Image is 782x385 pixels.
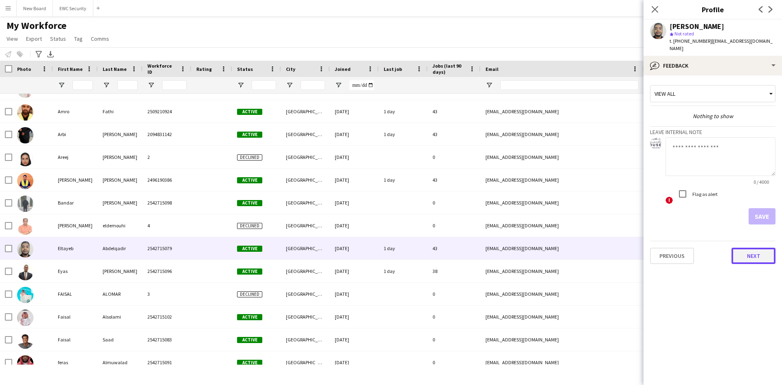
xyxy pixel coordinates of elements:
button: Previous [650,248,694,264]
span: Rating [196,66,212,72]
span: View [7,35,18,42]
a: Tag [71,33,86,44]
div: [EMAIL_ADDRESS][DOMAIN_NAME] [481,283,644,305]
img: Ayman Sharif [17,173,33,189]
div: eldemouhi [98,214,143,237]
div: [GEOGRAPHIC_DATA] [281,191,330,214]
div: [EMAIL_ADDRESS][DOMAIN_NAME] [481,169,644,191]
div: [EMAIL_ADDRESS][DOMAIN_NAME] [481,260,644,282]
img: Amro Fathi [17,104,33,121]
span: t. [PHONE_NUMBER] [670,38,712,44]
div: [DATE] [330,100,379,123]
div: Faisal [53,328,98,351]
div: 2509210924 [143,100,191,123]
app-action-btn: Advanced filters [34,49,44,59]
div: Almuwalad [98,351,143,374]
button: Open Filter Menu [147,81,155,89]
div: 0 [428,283,481,305]
h3: Profile [644,4,782,15]
input: Workforce ID Filter Input [162,80,187,90]
span: Last Name [103,66,127,72]
div: 2542715098 [143,191,191,214]
div: [GEOGRAPHIC_DATA] [281,214,330,237]
div: 0 [428,214,481,237]
input: Email Filter Input [500,80,639,90]
span: Email [485,66,499,72]
div: Amro [53,100,98,123]
span: | [EMAIL_ADDRESS][DOMAIN_NAME] [670,38,773,51]
img: Eltayeb Abdelqadir [17,241,33,257]
div: [EMAIL_ADDRESS][DOMAIN_NAME] [481,351,644,374]
div: [DATE] [330,306,379,328]
div: [DATE] [330,146,379,168]
div: 43 [428,237,481,260]
div: 43 [428,100,481,123]
button: EWC Security [53,0,93,16]
div: [DATE] [330,169,379,191]
div: [EMAIL_ADDRESS][DOMAIN_NAME] [481,146,644,168]
span: Active [237,132,262,138]
span: ! [666,197,673,204]
span: Active [237,177,262,183]
button: Open Filter Menu [237,81,244,89]
span: Workforce ID [147,63,177,75]
div: [GEOGRAPHIC_DATA] [281,328,330,351]
button: Next [731,248,775,264]
div: Feedback [644,56,782,75]
div: [EMAIL_ADDRESS][DOMAIN_NAME] [481,237,644,260]
div: [DATE] [330,351,379,374]
button: Open Filter Menu [103,81,110,89]
div: [PERSON_NAME] [98,260,143,282]
div: 3 [143,283,191,305]
button: Open Filter Menu [286,81,293,89]
span: Active [237,360,262,366]
input: Joined Filter Input [349,80,374,90]
div: 0 [428,351,481,374]
a: Comms [88,33,112,44]
span: View all [655,90,675,97]
a: Status [47,33,69,44]
span: Export [26,35,42,42]
div: 2542715096 [143,260,191,282]
h3: Leave internal note [650,128,775,136]
div: 1 day [379,123,428,145]
div: 2542715079 [143,237,191,260]
div: [DATE] [330,328,379,351]
div: Alsolami [98,306,143,328]
div: 2542715102 [143,306,191,328]
div: [PERSON_NAME] [670,23,724,30]
span: Active [237,268,262,275]
div: [EMAIL_ADDRESS][DOMAIN_NAME] [481,328,644,351]
img: Arbi Abdularhman [17,127,33,143]
input: Last Name Filter Input [117,80,138,90]
div: [EMAIL_ADDRESS][DOMAIN_NAME] [481,306,644,328]
div: [GEOGRAPHIC_DATA] [281,237,330,260]
div: Nothing to show [650,112,775,120]
div: Faisal [53,306,98,328]
div: [PERSON_NAME] [53,214,98,237]
img: Eyas Omer [17,264,33,280]
div: [GEOGRAPHIC_DATA] [281,123,330,145]
div: [DATE] [330,237,379,260]
div: [EMAIL_ADDRESS][DOMAIN_NAME] [481,100,644,123]
span: Active [237,337,262,343]
a: View [3,33,21,44]
div: [GEOGRAPHIC_DATA] [281,169,330,191]
button: Open Filter Menu [335,81,342,89]
div: [GEOGRAPHIC_DATA] [281,283,330,305]
button: New Board [17,0,53,16]
app-action-btn: Export XLSX [46,49,55,59]
div: 43 [428,123,481,145]
img: feras Almuwalad [17,355,33,372]
img: FAISAL ALOMAR [17,287,33,303]
div: [GEOGRAPHIC_DATA] [281,260,330,282]
div: 0 [428,191,481,214]
div: Abdelqadir [98,237,143,260]
span: Tag [74,35,83,42]
div: 1 day [379,100,428,123]
span: Active [237,200,262,206]
div: Eyas [53,260,98,282]
span: Active [237,109,262,115]
div: [GEOGRAPHIC_DATA] [281,146,330,168]
span: Not rated [674,31,694,37]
